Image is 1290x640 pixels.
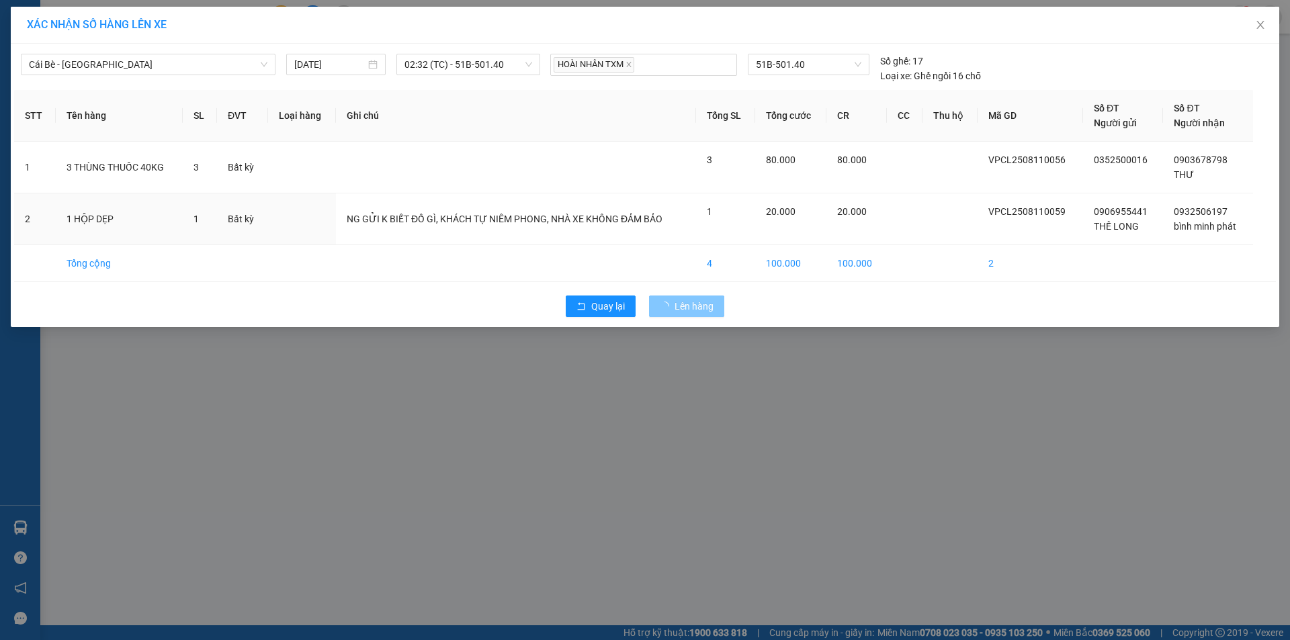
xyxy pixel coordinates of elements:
[576,302,586,312] span: rollback
[217,193,268,245] td: Bất kỳ
[347,214,662,224] span: NG GỬI K BIẾT ĐỒ GÌ, KHÁCH TỰ NIÊM PHONG, NHÀ XE KHÔNG ĐẢM BẢO
[1174,169,1194,180] span: THƯ
[14,90,56,142] th: STT
[183,90,217,142] th: SL
[766,206,795,217] span: 20.000
[755,245,826,282] td: 100.000
[766,154,795,165] span: 80.000
[1174,118,1225,128] span: Người nhận
[27,18,167,31] span: XÁC NHẬN SỐ HÀNG LÊN XE
[978,90,1083,142] th: Mã GD
[880,54,923,68] div: 17
[294,57,365,72] input: 12/08/2025
[14,142,56,193] td: 1
[837,206,867,217] span: 20.000
[56,193,183,245] td: 1 HỘP DẸP
[1174,206,1228,217] span: 0932506197
[626,61,632,68] span: close
[1094,103,1119,113] span: Số ĐT
[268,90,336,142] th: Loại hàng
[1174,103,1199,113] span: Số ĐT
[707,206,712,217] span: 1
[193,162,199,173] span: 3
[675,299,714,314] span: Lên hàng
[14,193,56,245] td: 2
[696,245,756,282] td: 4
[1174,221,1236,232] span: bình minh phát
[887,90,922,142] th: CC
[922,90,978,142] th: Thu hộ
[1174,154,1228,165] span: 0903678798
[1094,118,1137,128] span: Người gửi
[1094,154,1148,165] span: 0352500016
[193,214,199,224] span: 1
[707,154,712,165] span: 3
[826,90,887,142] th: CR
[826,245,887,282] td: 100.000
[1094,221,1139,232] span: THẾ LONG
[404,54,532,75] span: 02:32 (TC) - 51B-501.40
[837,154,867,165] span: 80.000
[978,245,1083,282] td: 2
[336,90,696,142] th: Ghi chú
[217,90,268,142] th: ĐVT
[1255,19,1266,30] span: close
[880,68,912,83] span: Loại xe:
[988,206,1066,217] span: VPCL2508110059
[29,54,267,75] span: Cái Bè - Sài Gòn
[755,90,826,142] th: Tổng cước
[554,57,634,73] span: HOÀI NHÂN TXM
[649,295,724,317] button: Lên hàng
[566,295,636,317] button: rollbackQuay lại
[880,54,910,68] span: Số ghế:
[591,299,625,314] span: Quay lại
[756,54,861,75] span: 51B-501.40
[880,68,981,83] div: Ghế ngồi 16 chỗ
[56,90,183,142] th: Tên hàng
[1094,206,1148,217] span: 0906955441
[217,142,268,193] td: Bất kỳ
[56,142,183,193] td: 3 THÙNG THUỐC 40KG
[660,302,675,311] span: loading
[56,245,183,282] td: Tổng cộng
[696,90,756,142] th: Tổng SL
[988,154,1066,165] span: VPCL2508110056
[1242,7,1279,44] button: Close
